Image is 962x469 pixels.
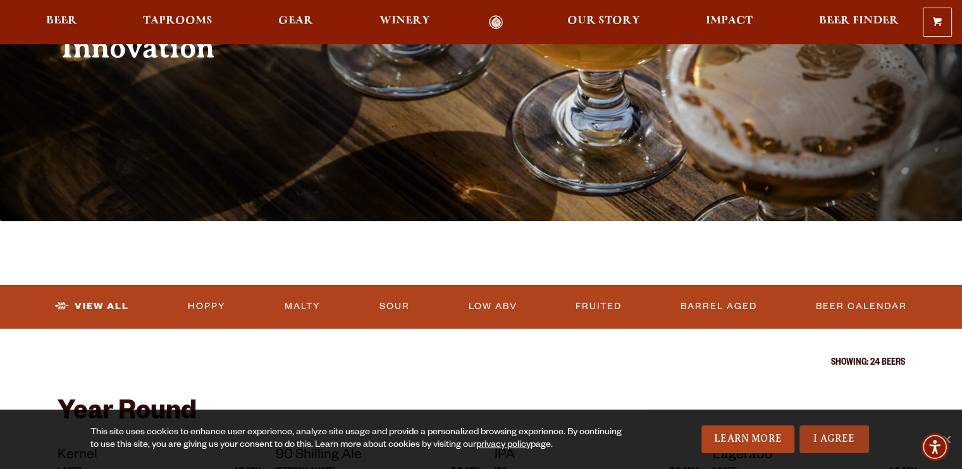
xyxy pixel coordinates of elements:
[818,16,898,26] span: Beer Finder
[280,292,326,321] a: Malty
[810,15,906,30] a: Beer Finder
[58,358,905,368] p: Showing: 24 Beers
[61,1,456,64] h2: Experimentation leads to Innovation
[135,15,221,30] a: Taprooms
[90,427,630,452] div: This site uses cookies to enhance user experience, analyze site usage and provide a personalized ...
[374,292,415,321] a: Sour
[143,16,213,26] span: Taprooms
[50,292,134,321] a: View All
[58,399,905,429] h2: Year Round
[559,15,648,30] a: Our Story
[38,15,85,30] a: Beer
[476,441,531,451] a: privacy policy
[698,15,761,30] a: Impact
[270,15,321,30] a: Gear
[278,16,313,26] span: Gear
[379,16,430,26] span: Winery
[567,16,640,26] span: Our Story
[675,292,762,321] a: Barrel Aged
[811,292,912,321] a: Beer Calendar
[463,292,522,321] a: Low ABV
[570,292,627,321] a: Fruited
[706,16,753,26] span: Impact
[46,16,77,26] span: Beer
[799,425,869,453] a: I Agree
[472,15,520,30] a: Odell Home
[921,433,949,461] div: Accessibility Menu
[701,425,794,453] a: Learn More
[371,15,438,30] a: Winery
[183,292,231,321] a: Hoppy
